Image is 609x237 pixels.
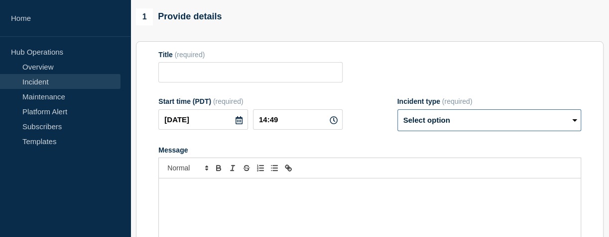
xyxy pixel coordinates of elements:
[281,162,295,174] button: Toggle link
[267,162,281,174] button: Toggle bulleted list
[175,51,205,59] span: (required)
[163,162,212,174] span: Font size
[253,162,267,174] button: Toggle ordered list
[442,97,473,105] span: (required)
[397,109,581,131] select: Incident type
[158,62,342,82] input: Title
[136,8,153,25] span: 1
[158,146,581,154] div: Message
[158,97,342,105] div: Start time (PDT)
[397,97,581,105] div: Incident type
[213,97,244,105] span: (required)
[158,109,248,130] input: YYYY-MM-DD
[136,8,222,25] div: Provide details
[226,162,240,174] button: Toggle italic text
[253,109,343,130] input: HH:MM
[212,162,226,174] button: Toggle bold text
[158,51,342,59] div: Title
[240,162,253,174] button: Toggle strikethrough text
